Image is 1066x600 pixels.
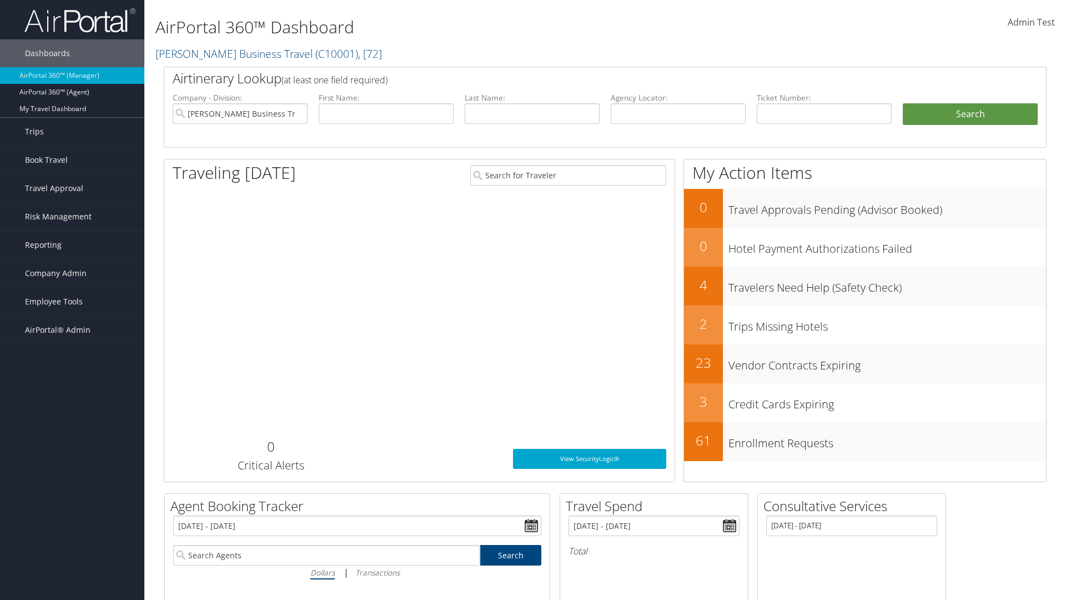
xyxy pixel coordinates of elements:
span: Travel Approval [25,174,83,202]
span: Admin Test [1008,16,1055,28]
h6: Total [569,545,740,557]
h2: 2 [684,314,723,333]
h3: Hotel Payment Authorizations Failed [728,236,1046,257]
i: Transactions [355,567,400,578]
h3: Travel Approvals Pending (Advisor Booked) [728,197,1046,218]
span: Reporting [25,231,62,259]
input: Search for Traveler [470,165,666,186]
h2: Agent Booking Tracker [170,497,550,516]
label: Last Name: [465,92,600,103]
a: 3Credit Cards Expiring [684,383,1046,422]
span: (at least one field required) [281,74,388,86]
span: , [ 72 ] [358,46,382,61]
a: 0Travel Approvals Pending (Advisor Booked) [684,189,1046,228]
label: First Name: [319,92,454,103]
h2: Travel Spend [566,497,748,516]
h3: Enrollment Requests [728,430,1046,451]
h2: 0 [684,198,723,217]
span: AirPortal® Admin [25,316,90,344]
span: Employee Tools [25,288,83,316]
h2: 4 [684,276,723,294]
a: [PERSON_NAME] Business Travel [155,46,382,61]
span: Risk Management [25,203,92,231]
a: 61Enrollment Requests [684,422,1046,461]
label: Company - Division: [173,92,308,103]
span: Company Admin [25,259,87,287]
a: 2Trips Missing Hotels [684,306,1046,344]
h2: 61 [684,431,723,450]
h1: My Action Items [684,161,1046,184]
label: Agency Locator: [611,92,746,103]
a: Admin Test [1008,6,1055,40]
h3: Travelers Need Help (Safety Check) [728,274,1046,296]
label: Ticket Number: [757,92,892,103]
button: Search [903,103,1038,126]
a: Search [480,545,542,566]
h1: Traveling [DATE] [173,161,296,184]
span: Book Travel [25,146,68,174]
span: Trips [25,118,44,146]
h2: 0 [684,237,723,256]
h2: Consultative Services [763,497,946,516]
h1: AirPortal 360™ Dashboard [155,16,755,39]
h3: Trips Missing Hotels [728,313,1046,334]
h3: Vendor Contracts Expiring [728,352,1046,373]
a: View SecurityLogic® [513,449,666,469]
a: 0Hotel Payment Authorizations Failed [684,228,1046,267]
h2: Airtinerary Lookup [173,69,964,88]
h2: 3 [684,392,723,411]
input: Search Agents [173,545,480,566]
a: 23Vendor Contracts Expiring [684,344,1046,383]
h2: 23 [684,353,723,372]
h3: Credit Cards Expiring [728,391,1046,412]
img: airportal-logo.png [24,7,135,33]
div: | [173,566,541,579]
h3: Critical Alerts [173,458,369,473]
h2: 0 [173,437,369,456]
span: ( C10001 ) [315,46,358,61]
i: Dollars [310,567,335,578]
span: Dashboards [25,39,70,67]
a: 4Travelers Need Help (Safety Check) [684,267,1046,306]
